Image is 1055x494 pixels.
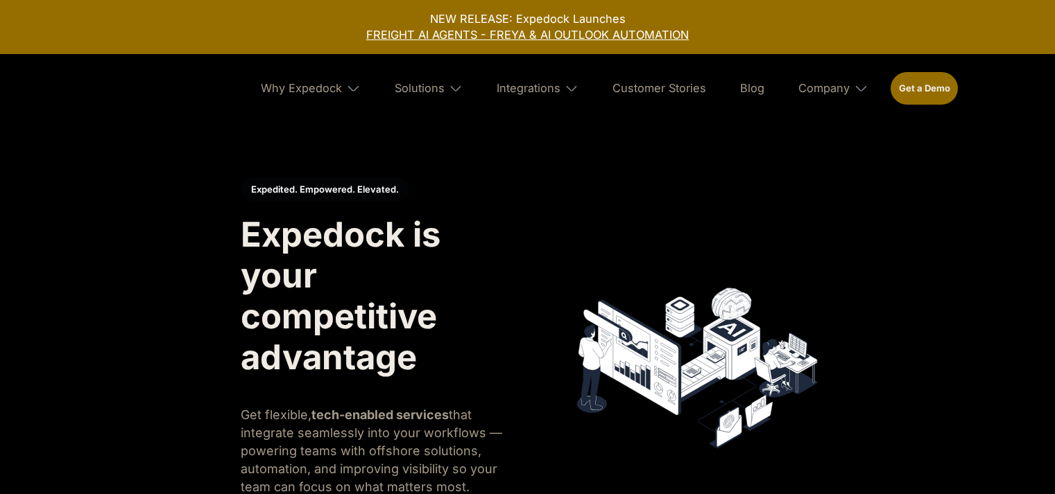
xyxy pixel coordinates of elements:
[601,54,718,122] a: Customer Stories
[787,54,880,122] div: Company
[486,54,590,122] div: Integrations
[11,11,1043,43] div: NEW RELEASE: Expedock Launches
[261,81,342,95] div: Why Expedock
[241,215,513,378] h1: Expedock is your competitive advantage
[891,72,958,105] a: Get a Demo
[311,407,449,422] strong: tech-enabled services
[383,54,474,122] div: Solutions
[395,81,445,95] div: Solutions
[729,54,776,122] a: Blog
[798,81,850,95] div: Company
[250,54,372,122] div: Why Expedock
[497,81,560,95] div: Integrations
[11,27,1043,43] a: FREIGHT AI AGENTS - FREYA & AI OUTLOOK AUTOMATION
